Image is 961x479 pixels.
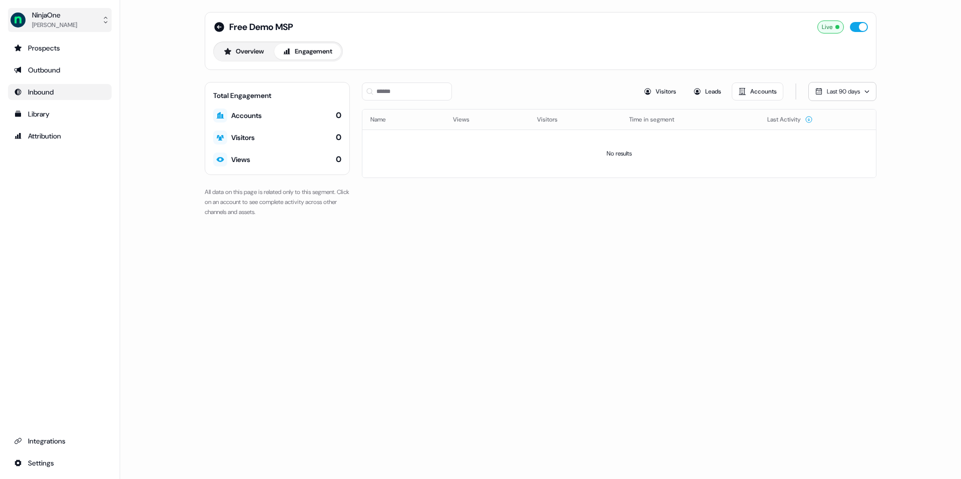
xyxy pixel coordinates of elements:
[336,132,341,143] div: 0
[14,131,106,141] div: Attribution
[8,106,112,122] a: Go to templates
[336,154,341,165] div: 0
[205,187,350,217] p: All data on this page is related only to this segment. Click on an account to see complete activi...
[8,40,112,56] a: Go to prospects
[8,433,112,449] a: Go to integrations
[231,132,255,142] div: Visitors
[8,84,112,100] a: Go to Inbound
[817,20,844,33] div: Live
[732,82,783,100] button: Accounts
[362,129,876,177] td: No results
[32,10,77,20] div: NinjaOne
[14,109,106,119] div: Library
[827,87,860,95] span: Last 90 days
[637,82,683,100] button: Visitors
[14,458,106,468] div: Settings
[808,82,876,101] button: Last 90 days
[14,65,106,75] div: Outbound
[8,8,112,32] button: NinjaOne[PERSON_NAME]
[687,82,728,100] button: Leads
[8,455,112,471] a: Go to integrations
[370,110,398,128] button: Name
[8,128,112,144] a: Go to attribution
[8,62,112,78] a: Go to outbound experience
[336,110,341,121] div: 0
[629,110,686,128] button: Time in segment
[537,110,570,128] button: Visitors
[14,43,106,53] div: Prospects
[274,43,341,59] button: Engagement
[453,110,482,128] button: Views
[14,87,106,97] div: Inbound
[229,21,293,33] span: Free Demo MSP
[767,110,813,128] button: Last Activity
[14,436,106,446] div: Integrations
[231,154,250,164] div: Views
[213,90,341,100] div: Total Engagement
[215,43,272,59] button: Overview
[231,110,262,120] div: Accounts
[32,20,77,30] div: [PERSON_NAME]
